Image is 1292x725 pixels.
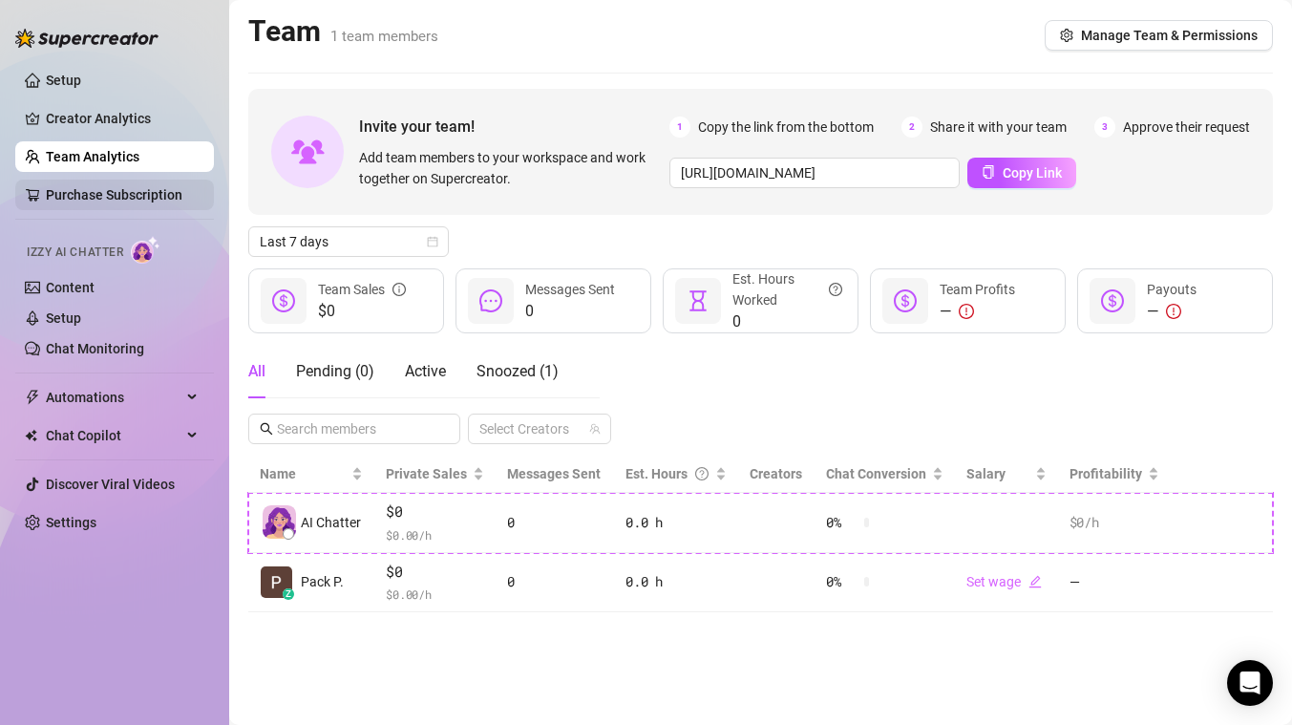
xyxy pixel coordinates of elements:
h2: Team [248,13,438,50]
span: Messages Sent [507,466,601,481]
div: Team Sales [318,279,406,300]
span: calendar [427,236,438,247]
span: dollar-circle [1101,289,1124,312]
a: Chat Monitoring [46,341,144,356]
span: 2 [901,117,922,138]
span: 0 [525,300,615,323]
div: Est. Hours [625,463,710,484]
span: Automations [46,382,181,413]
span: $ 0.00 /h [386,525,484,544]
button: Copy Link [967,158,1076,188]
span: 0 [732,310,842,333]
span: Copy the link from the bottom [698,117,874,138]
th: Name [248,456,374,493]
button: Manage Team & Permissions [1045,20,1273,51]
span: setting [1060,29,1073,42]
img: Pack Pillow [261,566,292,598]
div: 0 [507,571,603,592]
span: $0 [386,501,484,523]
span: 1 [669,117,690,138]
span: Pack P. [301,571,344,592]
span: Approve their request [1123,117,1250,138]
div: 0 [507,512,603,533]
span: Manage Team & Permissions [1081,28,1258,43]
span: 0 % [826,512,857,533]
span: dollar-circle [894,289,917,312]
th: Creators [738,456,815,493]
div: Open Intercom Messenger [1227,660,1273,706]
img: izzy-ai-chatter-avatar-DDCN_rTZ.svg [263,505,296,539]
span: Invite your team! [359,115,669,139]
a: Team Analytics [46,149,139,164]
span: Messages Sent [525,282,615,297]
span: Chat Copilot [46,420,181,451]
span: AI Chatter [301,512,361,533]
span: exclamation-circle [1166,304,1181,319]
span: Add team members to your workspace and work together on Supercreator. [359,147,662,189]
a: Discover Viral Videos [46,477,175,492]
div: z [283,588,294,600]
span: search [260,422,273,436]
span: Share it with your team [930,117,1067,138]
a: Set wageedit [966,574,1042,589]
img: AI Chatter [131,236,160,264]
div: 0.0 h [625,512,726,533]
span: Profitability [1070,466,1142,481]
span: $ 0.00 /h [386,585,484,604]
span: dollar-circle [272,289,295,312]
span: edit [1028,575,1042,588]
span: Copy Link [1003,165,1062,181]
span: Active [405,362,446,380]
div: Est. Hours Worked [732,268,842,310]
div: Pending ( 0 ) [296,360,374,383]
span: 0 % [826,571,857,592]
td: — [1058,553,1171,613]
span: thunderbolt [25,390,40,405]
span: Snoozed ( 1 ) [477,362,559,380]
a: Setup [46,310,81,326]
input: Search members [277,418,434,439]
img: logo-BBDzfeDw.svg [15,29,159,48]
span: exclamation-circle [959,304,974,319]
span: Team Profits [940,282,1015,297]
a: Setup [46,73,81,88]
span: Payouts [1147,282,1197,297]
span: question-circle [695,463,709,484]
span: Izzy AI Chatter [27,244,123,262]
span: Salary [966,466,1006,481]
span: question-circle [829,268,842,310]
span: 3 [1094,117,1115,138]
a: Settings [46,515,96,530]
img: Chat Copilot [25,429,37,442]
div: All [248,360,265,383]
span: team [589,423,601,435]
div: — [1147,300,1197,323]
span: $0 [386,561,484,584]
span: Private Sales [386,466,467,481]
a: Content [46,280,95,295]
span: Name [260,463,348,484]
div: — [940,300,1015,323]
span: message [479,289,502,312]
span: $0 [318,300,406,323]
span: info-circle [392,279,406,300]
span: Chat Conversion [826,466,926,481]
span: hourglass [687,289,710,312]
a: Creator Analytics [46,103,199,134]
span: copy [982,165,995,179]
span: Last 7 days [260,227,437,256]
a: Purchase Subscription [46,187,182,203]
span: 1 team members [330,28,438,45]
div: 0.0 h [625,571,726,592]
div: $0 /h [1070,512,1159,533]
